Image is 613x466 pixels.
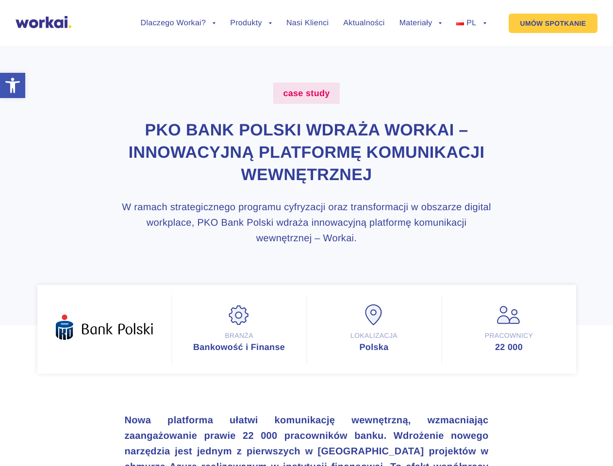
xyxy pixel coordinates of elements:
[230,19,272,27] a: Produkty
[273,83,339,104] label: case study
[317,331,431,340] div: Lokalizacja
[509,14,598,33] a: UMÓW SPOTKANIE
[497,304,521,326] img: Pracownicy
[399,19,442,27] a: Materiały
[118,200,495,246] h3: W ramach strategicznego programu cyfryzacji oraz transformacji w obszarze digital workplace, PKO ...
[452,331,566,340] div: Pracownicy
[141,19,216,27] a: Dlaczego Workai?
[286,19,329,27] a: Nasi Klienci
[118,119,495,186] h1: PKO Bank Polski wdraża Workai – innowacyjną platformę komunikacji wewnętrznej
[317,343,431,352] div: Polska
[343,19,384,27] a: Aktualności
[362,304,386,326] img: Lokalizacja
[227,304,251,326] img: Branża
[182,343,297,352] div: Bankowość i Finanse
[456,19,486,27] a: PL
[466,19,476,27] span: PL
[182,331,297,340] div: Branża
[125,415,489,441] strong: Nowa platforma ułatwi komunikację wewnętrzną, wzmacniając zaangażowanie prawie 22 000 pracowników...
[452,343,566,352] div: 22 000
